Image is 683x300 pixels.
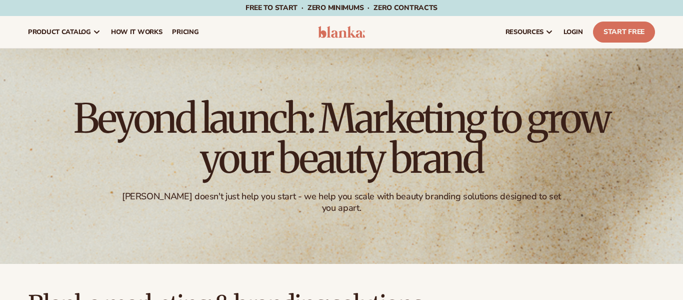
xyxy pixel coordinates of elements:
[505,28,543,36] span: resources
[558,16,588,48] a: LOGIN
[167,16,203,48] a: pricing
[172,28,198,36] span: pricing
[106,16,167,48] a: How It Works
[318,26,365,38] img: logo
[593,22,655,43] a: Start Free
[66,99,616,179] h1: Beyond launch: Marketing to grow your beauty brand
[111,28,162,36] span: How It Works
[563,28,583,36] span: LOGIN
[119,191,563,214] div: [PERSON_NAME] doesn't just help you start - we help you scale with beauty branding solutions desi...
[245,3,437,13] span: Free to start · ZERO minimums · ZERO contracts
[500,16,558,48] a: resources
[23,16,106,48] a: product catalog
[28,28,91,36] span: product catalog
